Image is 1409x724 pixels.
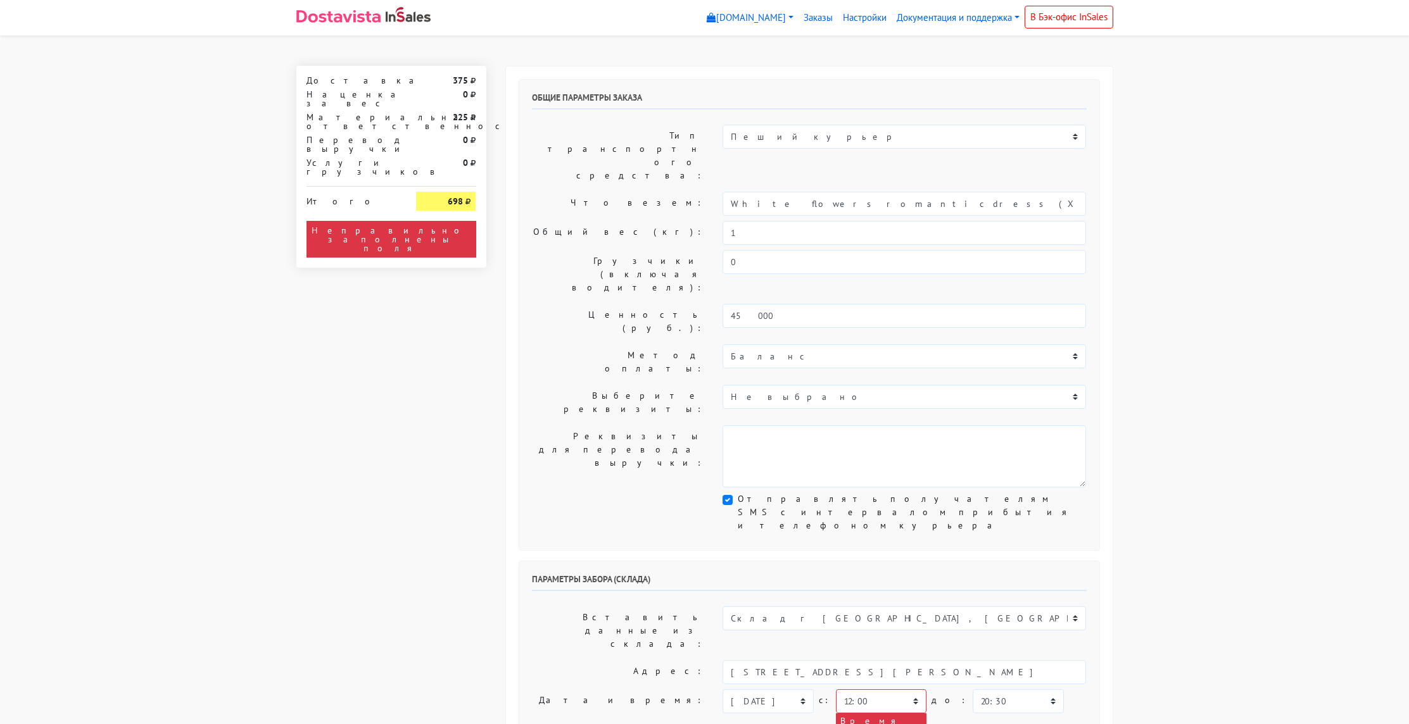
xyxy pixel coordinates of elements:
[463,157,468,168] strong: 0
[738,492,1086,532] label: Отправлять получателям SMS с интервалом прибытия и телефоном курьера
[799,6,838,30] a: Заказы
[448,196,463,207] strong: 698
[522,385,714,420] label: Выберите реквизиты:
[453,75,468,86] strong: 375
[932,689,968,711] label: до:
[522,425,714,487] label: Реквизиты для перевода выручки:
[532,92,1087,109] h6: Общие параметры заказа
[297,158,407,176] div: Услуги грузчиков
[522,250,714,299] label: Грузчики (включая водителя):
[838,6,892,30] a: Настройки
[522,606,714,655] label: Вставить данные из склада:
[463,89,468,100] strong: 0
[297,113,407,130] div: Материальная ответственность
[522,304,714,339] label: Ценность (руб.):
[892,6,1025,30] a: Документация и поддержка
[1025,6,1113,28] a: В Бэк-офис InSales
[463,134,468,146] strong: 0
[296,10,381,23] img: Dostavista - срочная курьерская служба доставки
[522,192,714,216] label: Что везем:
[522,660,714,684] label: Адрес:
[532,574,1087,591] h6: Параметры забора (склада)
[522,125,714,187] label: Тип транспортного средства:
[297,90,407,108] div: Наценка за вес
[386,7,431,22] img: InSales
[522,221,714,245] label: Общий вес (кг):
[306,192,398,206] div: Итого
[453,111,468,123] strong: 225
[297,135,407,153] div: Перевод выручки
[702,6,799,30] a: [DOMAIN_NAME]
[522,344,714,380] label: Метод оплаты:
[819,689,831,711] label: c:
[297,76,407,85] div: Доставка
[306,221,476,258] div: Неправильно заполнены поля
